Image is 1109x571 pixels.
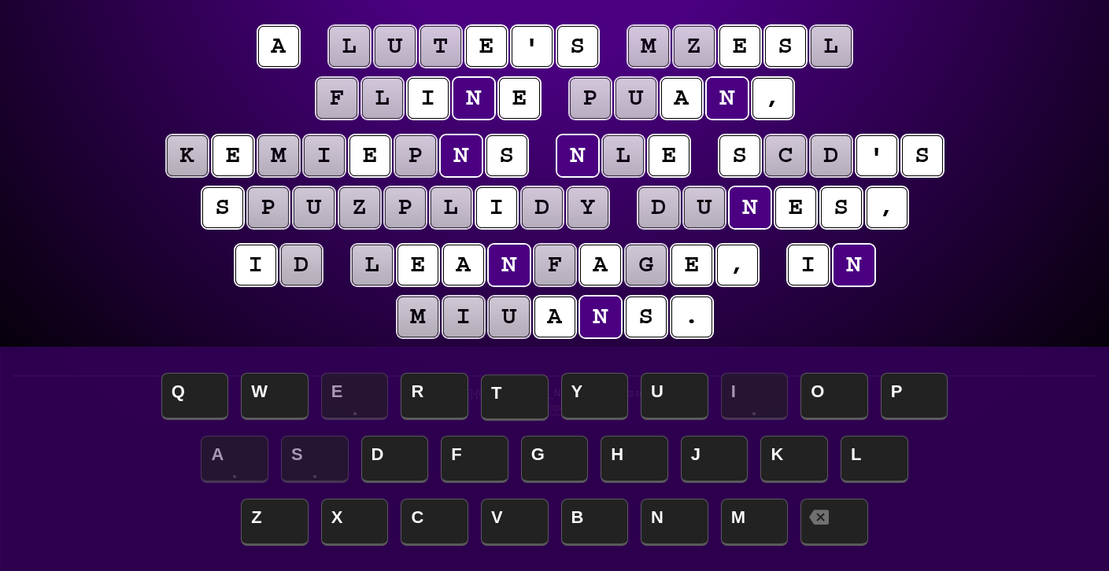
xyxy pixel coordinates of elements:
[385,187,426,228] puzzle-tile: p
[481,374,549,421] span: T
[811,26,852,67] puzzle-tile: l
[258,26,299,67] puzzle-tile: a
[821,187,862,228] puzzle-tile: s
[349,135,390,176] puzzle-tile: e
[719,135,760,176] puzzle-tile: s
[395,135,436,176] puzzle-tile: p
[489,297,530,337] puzzle-tile: u
[466,26,507,67] puzzle-tile: e
[603,135,644,176] puzzle-tile: l
[401,499,468,546] span: C
[601,436,668,483] span: H
[294,187,335,228] puzzle-tile: u
[489,245,530,285] puzzle-tile: n
[453,78,494,119] puzzle-tile: n
[561,373,629,420] span: Y
[258,135,299,176] puzzle-tile: m
[867,187,908,228] puzzle-tile: ,
[788,245,829,285] puzzle-tile: i
[570,78,611,119] puzzle-tile: p
[580,297,621,337] puzzle-tile: n
[213,135,253,176] puzzle-tile: e
[684,187,725,228] puzzle-tile: u
[304,135,345,176] puzzle-tile: i
[241,373,309,420] span: W
[902,135,943,176] puzzle-tile: s
[241,499,309,546] span: Z
[834,245,874,285] puzzle-tile: n
[281,436,349,483] span: S
[567,187,608,228] puzzle-tile: y
[202,187,243,228] puzzle-tile: s
[408,78,449,119] puzzle-tile: i
[681,436,749,483] span: J
[522,187,563,228] puzzle-tile: d
[339,187,380,228] puzzle-tile: z
[248,187,289,228] puzzle-tile: p
[281,245,322,285] puzzle-tile: d
[397,245,438,285] puzzle-tile: e
[557,135,598,176] puzzle-tile: n
[362,78,403,119] puzzle-tile: l
[499,78,540,119] puzzle-tile: e
[521,436,589,483] span: G
[760,436,828,483] span: K
[481,499,549,546] span: V
[580,245,621,285] puzzle-tile: a
[321,373,389,420] span: E
[321,499,389,546] span: X
[557,26,598,67] puzzle-tile: s
[707,78,748,119] puzzle-tile: n
[161,373,229,420] span: Q
[375,26,416,67] puzzle-tile: u
[476,187,517,228] puzzle-tile: i
[674,26,715,67] puzzle-tile: z
[641,499,708,546] span: N
[775,187,816,228] puzzle-tile: e
[361,436,429,483] span: D
[628,26,669,67] puzzle-tile: m
[800,373,868,420] span: O
[534,245,575,285] puzzle-tile: f
[420,26,461,67] puzzle-tile: t
[401,373,468,420] span: R
[431,187,471,228] puzzle-tile: l
[441,135,482,176] puzzle-tile: n
[721,499,789,546] span: M
[626,245,667,285] puzzle-tile: g
[671,297,712,337] puzzle-tile: .
[443,297,484,337] puzzle-tile: i
[730,187,771,228] puzzle-tile: n
[717,245,758,285] puzzle-tile: ,
[638,187,679,228] puzzle-tile: d
[443,245,484,285] puzzle-tile: a
[752,78,793,119] puzzle-tile: ,
[201,436,268,483] span: A
[881,373,948,420] span: P
[641,373,708,420] span: U
[397,297,438,337] puzzle-tile: m
[661,78,702,119] puzzle-tile: a
[235,245,276,285] puzzle-tile: i
[719,26,760,67] puzzle-tile: e
[534,297,575,337] puzzle-tile: a
[441,436,508,483] span: F
[649,135,689,176] puzzle-tile: e
[486,135,527,176] puzzle-tile: s
[765,135,806,176] puzzle-tile: c
[167,135,208,176] puzzle-tile: k
[352,245,393,285] puzzle-tile: l
[671,245,712,285] puzzle-tile: e
[561,499,629,546] span: B
[765,26,806,67] puzzle-tile: s
[626,297,667,337] puzzle-tile: s
[811,135,852,176] puzzle-tile: d
[316,78,357,119] puzzle-tile: f
[856,135,897,176] puzzle-tile: '
[329,26,370,67] puzzle-tile: l
[721,373,789,420] span: I
[841,436,908,483] span: L
[615,78,656,119] puzzle-tile: u
[512,26,553,67] puzzle-tile: '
